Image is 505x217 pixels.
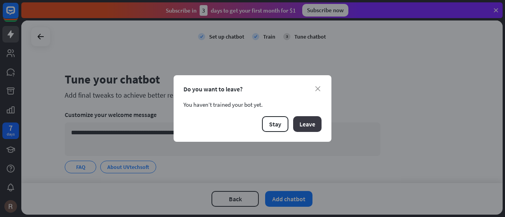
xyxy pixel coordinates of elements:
button: Open LiveChat chat widget [6,3,30,27]
button: Leave [293,116,322,132]
i: close [315,86,320,91]
div: You haven’t trained your bot yet. [183,101,322,108]
button: Stay [262,116,288,132]
div: Do you want to leave? [183,85,322,93]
